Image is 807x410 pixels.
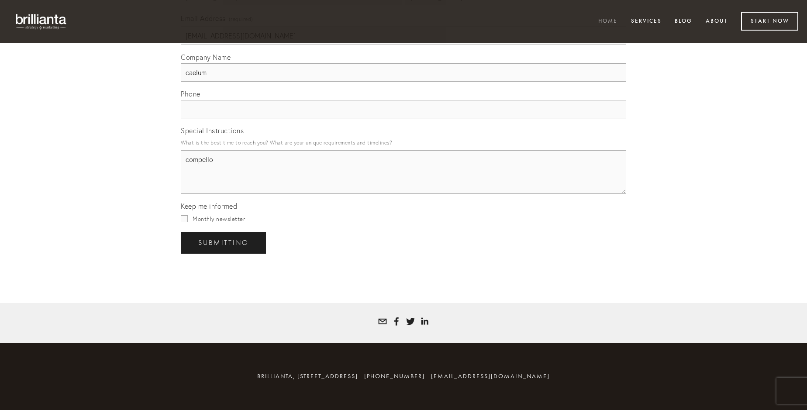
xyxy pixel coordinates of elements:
[669,14,698,29] a: Blog
[181,202,237,210] span: Keep me informed
[392,317,401,326] a: Tatyana Bolotnikov White
[378,317,387,326] a: tatyana@brillianta.com
[181,150,626,194] textarea: compello
[625,14,667,29] a: Services
[420,317,429,326] a: Tatyana White
[181,126,244,135] span: Special Instructions
[181,137,626,148] p: What is the best time to reach you? What are your unique requirements and timelines?
[193,215,245,222] span: Monthly newsletter
[406,317,415,326] a: Tatyana White
[9,9,74,34] img: brillianta - research, strategy, marketing
[198,239,248,247] span: Submitting
[741,12,798,31] a: Start Now
[181,232,266,254] button: SubmittingSubmitting
[593,14,623,29] a: Home
[257,372,358,380] span: brillianta, [STREET_ADDRESS]
[431,372,550,380] a: [EMAIL_ADDRESS][DOMAIN_NAME]
[181,53,231,62] span: Company Name
[700,14,734,29] a: About
[181,215,188,222] input: Monthly newsletter
[364,372,425,380] span: [PHONE_NUMBER]
[181,90,200,98] span: Phone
